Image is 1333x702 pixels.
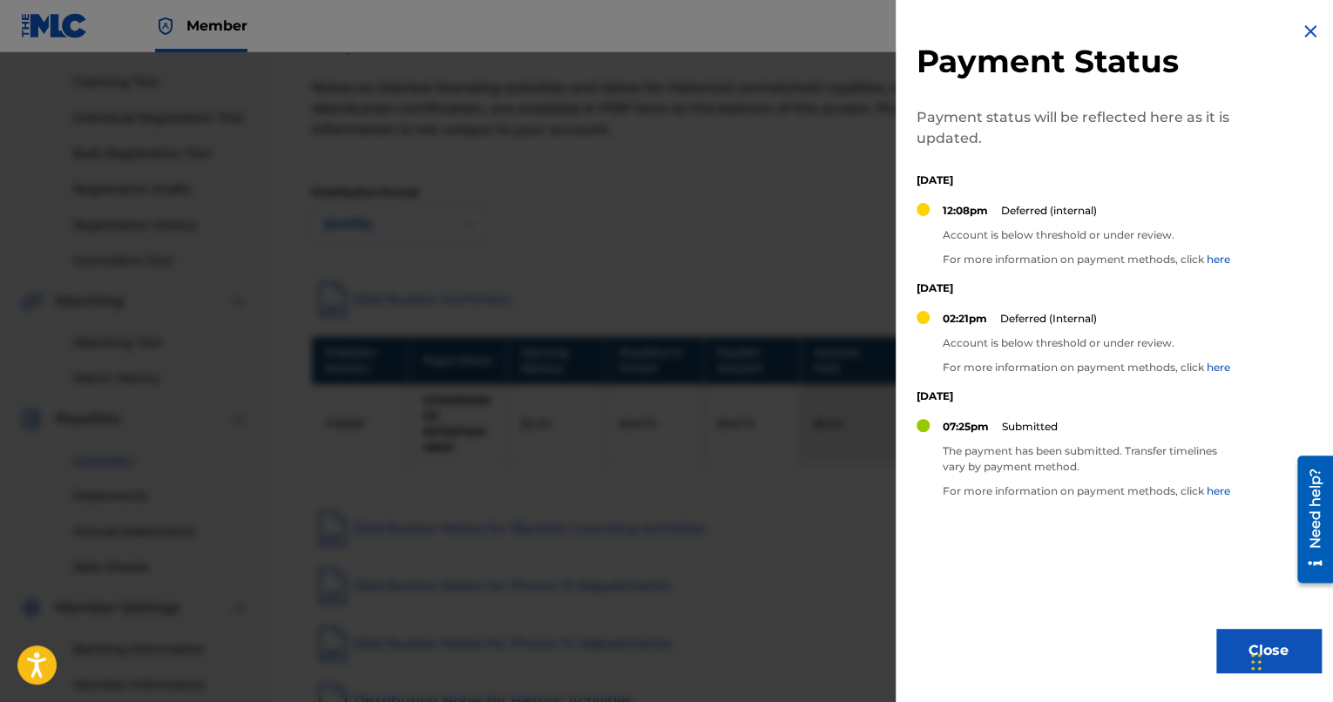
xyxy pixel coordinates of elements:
p: For more information on payment methods, click [943,360,1230,375]
p: 07:25pm [943,419,989,435]
img: MLC Logo [21,13,88,38]
a: here [1207,361,1230,374]
iframe: Resource Center [1284,449,1333,589]
p: Deferred (Internal) [1000,311,1097,327]
p: 02:21pm [943,311,987,327]
p: Deferred (internal) [1001,203,1097,219]
h2: Payment Status [917,42,1239,81]
p: The payment has been submitted. Transfer timelines vary by payment method. [943,443,1239,475]
p: [DATE] [917,280,1239,296]
p: Payment status will be reflected here as it is updated. [917,107,1239,149]
button: Close [1216,629,1321,672]
p: Account is below threshold or under review. [943,227,1230,243]
p: For more information on payment methods, click [943,483,1239,499]
span: Member [186,16,247,36]
p: [DATE] [917,388,1239,404]
p: For more information on payment methods, click [943,252,1230,267]
p: 12:08pm [943,203,988,219]
p: Account is below threshold or under review. [943,335,1230,351]
p: [DATE] [917,172,1239,188]
a: here [1207,484,1230,497]
iframe: Chat Widget [1246,618,1333,702]
p: Submitted [1002,419,1058,435]
div: Drag [1251,636,1262,688]
img: Top Rightsholder [155,16,176,37]
a: here [1207,253,1230,266]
